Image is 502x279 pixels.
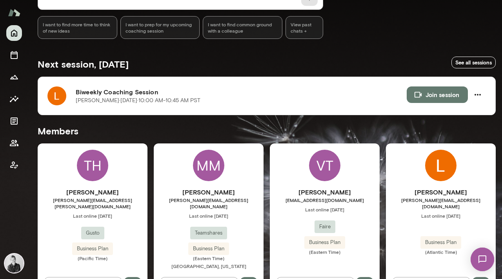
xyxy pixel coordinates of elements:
[6,47,22,63] button: Sessions
[270,187,380,197] h6: [PERSON_NAME]
[6,157,22,173] button: Client app
[154,255,264,261] span: (Eastern Time)
[171,263,246,269] span: [GEOGRAPHIC_DATA], [US_STATE]
[6,135,22,151] button: Members
[188,245,229,253] span: Business Plan
[38,58,129,70] h5: Next session, [DATE]
[270,206,380,213] span: Last online [DATE]
[154,213,264,219] span: Last online [DATE]
[76,97,200,105] p: [PERSON_NAME] · [DATE] · 10:00 AM-10:45 AM PST
[154,197,264,209] span: [PERSON_NAME][EMAIL_ADDRESS][DOMAIN_NAME]
[386,213,496,219] span: Last online [DATE]
[6,113,22,129] button: Documents
[420,239,461,246] span: Business Plan
[154,187,264,197] h6: [PERSON_NAME]
[76,87,407,97] h6: Biweekly Coaching Session
[451,57,496,69] a: See all sessions
[38,16,117,39] div: I want to find more time to think of new ideas
[386,249,496,255] span: (Atlantic Time)
[6,25,22,41] button: Home
[72,245,113,253] span: Business Plan
[193,150,224,181] div: MM
[315,223,335,231] span: Faire
[8,5,20,20] img: Mento
[5,254,24,273] img: Tré Wright
[43,21,112,34] span: I want to find more time to think of new ideas
[77,150,108,181] div: TH
[309,150,340,181] div: VT
[304,239,345,246] span: Business Plan
[38,125,496,137] h5: Members
[208,21,277,34] span: I want to find common ground with a colleague
[425,150,457,181] img: Lyndsey French
[125,21,195,34] span: I want to prep for my upcoming coaching session
[120,16,200,39] div: I want to prep for my upcoming coaching session
[6,69,22,85] button: Growth Plan
[386,187,496,197] h6: [PERSON_NAME]
[6,91,22,107] button: Insights
[386,197,496,209] span: [PERSON_NAME][EMAIL_ADDRESS][DOMAIN_NAME]
[38,255,147,261] span: (Pacific Time)
[286,16,323,39] span: View past chats ->
[407,86,468,103] button: Join session
[203,16,282,39] div: I want to find common ground with a colleague
[190,229,227,237] span: Teamshares
[38,187,147,197] h6: [PERSON_NAME]
[38,213,147,219] span: Last online [DATE]
[270,197,380,203] span: [EMAIL_ADDRESS][DOMAIN_NAME]
[81,229,104,237] span: Gusto
[38,197,147,209] span: [PERSON_NAME][EMAIL_ADDRESS][PERSON_NAME][DOMAIN_NAME]
[270,249,380,255] span: (Eastern Time)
